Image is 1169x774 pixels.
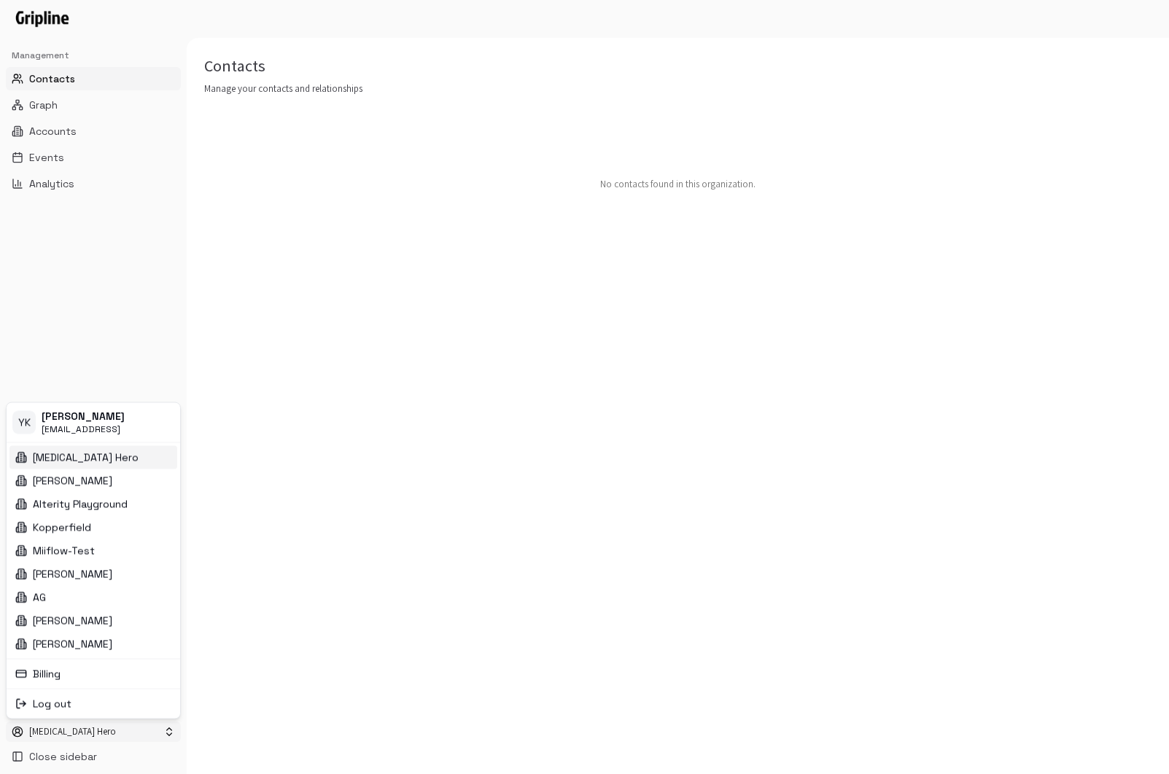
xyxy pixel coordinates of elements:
div: [PERSON_NAME] [9,469,177,492]
div: [PERSON_NAME] [9,609,177,632]
span: [PERSON_NAME] [42,410,174,423]
div: [PERSON_NAME] [9,632,177,655]
span: [EMAIL_ADDRESS] [42,423,174,434]
div: Kopperfield [9,515,177,539]
div: Miiflow-Test [9,539,177,562]
div: Billing [9,662,177,685]
div: Alterity Playground [9,492,177,515]
div: [PERSON_NAME] [9,562,177,585]
div: Log out [9,692,177,715]
span: YK [12,410,36,434]
div: AG [9,585,177,609]
div: [MEDICAL_DATA] Hero [9,445,177,469]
